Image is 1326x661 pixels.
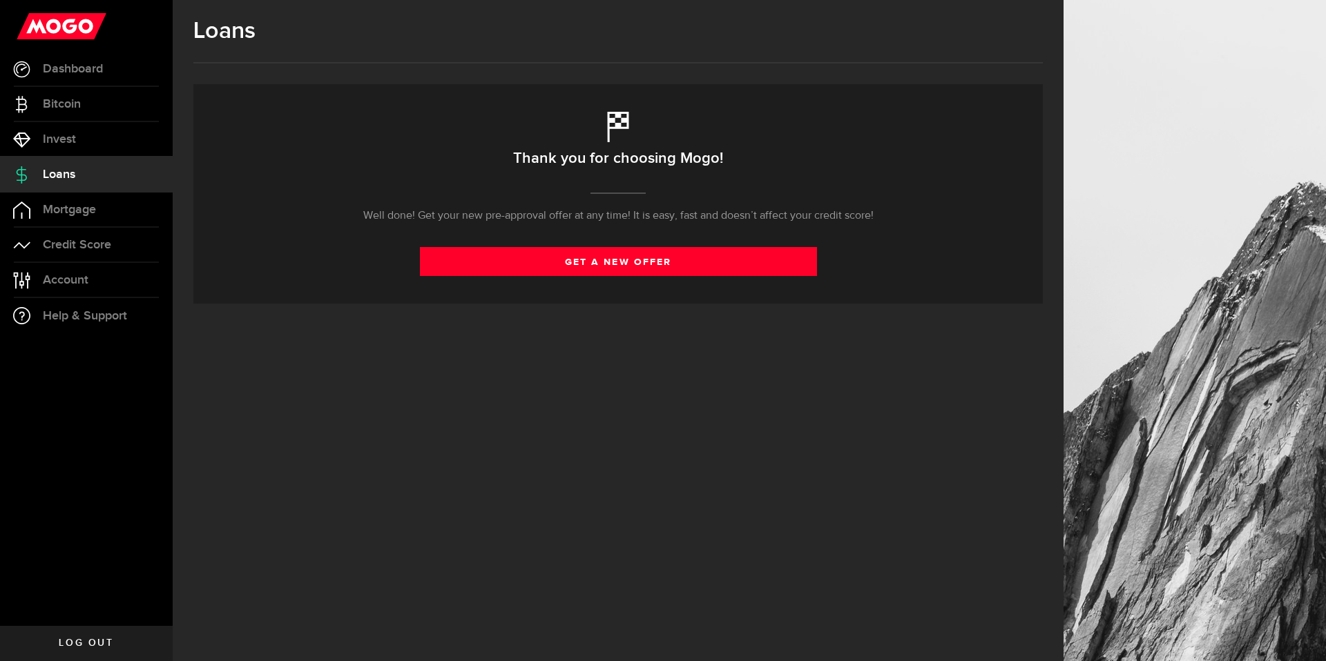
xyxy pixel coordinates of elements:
span: Loans [43,168,75,181]
span: Mortgage [43,204,96,216]
span: Dashboard [43,63,103,75]
span: Credit Score [43,239,111,251]
span: Account [43,274,88,286]
span: Bitcoin [43,98,81,110]
h2: Thank you for choosing Mogo! [513,144,723,173]
p: Well done! Get your new pre-approval offer at any time! It is easy, fast and doesn’t affect your ... [363,208,874,224]
a: get a new offer [420,247,817,276]
h1: Loans [193,17,1043,45]
span: Help & Support [43,310,127,322]
iframe: LiveChat chat widget [1268,603,1326,661]
span: Log out [59,638,113,648]
span: Invest [43,133,76,146]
